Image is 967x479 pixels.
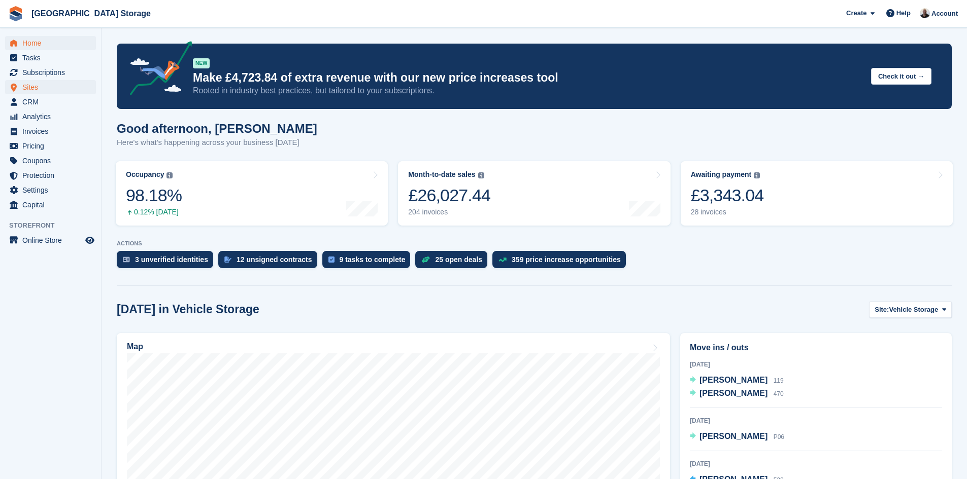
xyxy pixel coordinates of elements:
[5,124,96,138] a: menu
[754,172,760,178] img: icon-info-grey-7440780725fd019a000dd9b08b2336e03edf1995a4989e88bcd33f0948082b44.svg
[22,233,83,247] span: Online Store
[127,342,143,351] h2: Map
[408,170,475,179] div: Month-to-date sales
[117,122,317,135] h1: Good afternoon, [PERSON_NAME]
[5,36,96,50] a: menu
[9,220,101,231] span: Storefront
[408,185,490,206] div: £26,027.44
[126,170,164,179] div: Occupancy
[5,109,96,124] a: menu
[237,255,312,264] div: 12 unsigned contracts
[322,251,416,273] a: 9 tasks to complete
[896,8,911,18] span: Help
[27,5,155,22] a: [GEOGRAPHIC_DATA] Storage
[5,95,96,109] a: menu
[218,251,322,273] a: 12 unsigned contracts
[117,240,952,247] p: ACTIONS
[435,255,482,264] div: 25 open deals
[512,255,621,264] div: 359 price increase opportunities
[166,172,173,178] img: icon-info-grey-7440780725fd019a000dd9b08b2336e03edf1995a4989e88bcd33f0948082b44.svg
[117,137,317,149] p: Here's what's happening across your business [DATE]
[22,183,83,197] span: Settings
[126,185,182,206] div: 98.18%
[340,255,406,264] div: 9 tasks to complete
[415,251,492,273] a: 25 open deals
[22,95,83,109] span: CRM
[875,305,889,315] span: Site:
[22,36,83,50] span: Home
[920,8,930,18] img: Keith Strivens
[224,256,231,263] img: contract_signature_icon-13c848040528278c33f63329250d36e43548de30e8caae1d1a13099fd9432cc5.svg
[5,80,96,94] a: menu
[869,301,952,318] button: Site: Vehicle Storage
[690,342,942,354] h2: Move ins / outs
[22,124,83,138] span: Invoices
[889,305,938,315] span: Vehicle Storage
[690,360,942,369] div: [DATE]
[5,168,96,182] a: menu
[691,185,764,206] div: £3,343.04
[193,85,863,96] p: Rooted in industry best practices, but tailored to your subscriptions.
[690,374,784,387] a: [PERSON_NAME] 119
[193,70,863,85] p: Make £4,723.84 of extra revenue with our new price increases tool
[5,139,96,153] a: menu
[5,233,96,247] a: menu
[5,183,96,197] a: menu
[846,8,866,18] span: Create
[123,256,130,263] img: verify_identity-adf6edd0f0f0b5bbfe63781bf79b02c33cf7c696d77639b501bdc392416b5a36.svg
[22,80,83,94] span: Sites
[135,255,208,264] div: 3 unverified identities
[84,234,96,246] a: Preview store
[5,154,96,168] a: menu
[478,172,484,178] img: icon-info-grey-7440780725fd019a000dd9b08b2336e03edf1995a4989e88bcd33f0948082b44.svg
[691,208,764,216] div: 28 invoices
[22,168,83,182] span: Protection
[690,416,942,425] div: [DATE]
[22,139,83,153] span: Pricing
[193,58,210,68] div: NEW
[690,430,784,444] a: [PERSON_NAME] P06
[492,251,631,273] a: 359 price increase opportunities
[931,9,958,19] span: Account
[498,257,507,262] img: price_increase_opportunities-93ffe204e8149a01c8c9dc8f82e8f89637d9d84a8eef4429ea346261dce0b2c0.svg
[22,154,83,168] span: Coupons
[22,51,83,65] span: Tasks
[117,303,259,316] h2: [DATE] in Vehicle Storage
[8,6,23,21] img: stora-icon-8386f47178a22dfd0bd8f6a31ec36ba5ce8667c1dd55bd0f319d3a0aa187defe.svg
[681,161,953,226] a: Awaiting payment £3,343.04 28 invoices
[5,65,96,80] a: menu
[121,41,192,99] img: price-adjustments-announcement-icon-8257ccfd72463d97f412b2fc003d46551f7dbcb40ab6d574587a9cd5c0d94...
[774,377,784,384] span: 119
[408,208,490,216] div: 204 invoices
[421,256,430,263] img: deal-1b604bf984904fb50ccaf53a9ad4b4a5d6e5aea283cecdc64d6e3604feb123c2.svg
[699,432,768,440] span: [PERSON_NAME]
[22,109,83,124] span: Analytics
[126,208,182,216] div: 0.12% [DATE]
[690,459,942,468] div: [DATE]
[774,433,784,440] span: P06
[774,390,784,397] span: 470
[699,376,768,384] span: [PERSON_NAME]
[117,251,218,273] a: 3 unverified identities
[699,389,768,397] span: [PERSON_NAME]
[691,170,752,179] div: Awaiting payment
[398,161,670,226] a: Month-to-date sales £26,027.44 204 invoices
[690,387,784,400] a: [PERSON_NAME] 470
[5,51,96,65] a: menu
[328,256,335,263] img: task-75834270c22a3079a89374b754ae025e5fb1db73e45f91037f5363f120a921f8.svg
[871,68,931,85] button: Check it out →
[22,65,83,80] span: Subscriptions
[116,161,388,226] a: Occupancy 98.18% 0.12% [DATE]
[22,198,83,212] span: Capital
[5,198,96,212] a: menu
